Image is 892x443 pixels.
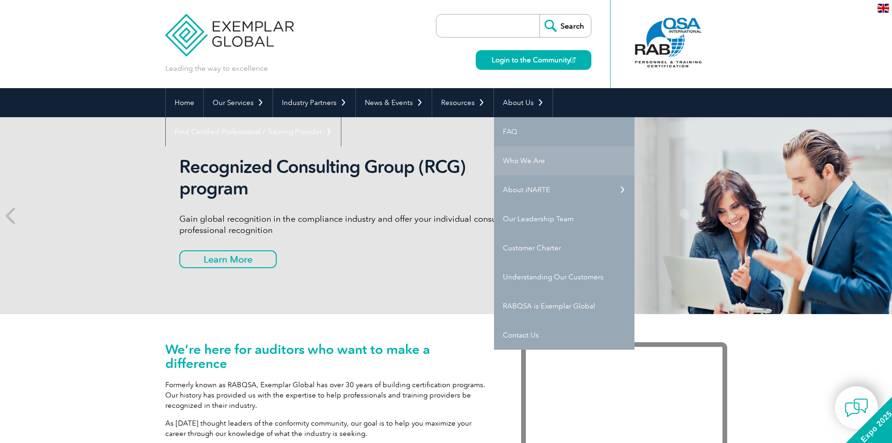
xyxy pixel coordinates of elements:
[494,88,553,117] a: About Us
[570,57,575,62] img: open_square.png
[273,88,355,117] a: Industry Partners
[476,50,591,70] a: Login to the Community
[494,292,634,321] a: RABQSA is Exemplar Global
[494,263,634,292] a: Understanding Our Customers
[356,88,432,117] a: News & Events
[179,213,531,236] p: Gain global recognition in the compliance industry and offer your individual consultants professi...
[165,380,493,411] p: Formerly known as RABQSA, Exemplar Global has over 30 years of building certification programs. O...
[432,88,494,117] a: Resources
[165,63,268,74] p: Leading the way to excellence
[165,418,493,439] p: As [DATE] thought leaders of the conformity community, our goal is to help you maximize your care...
[166,117,341,146] a: Find Certified Professional / Training Provider
[845,396,868,420] img: contact-chat.png
[494,117,634,146] a: FAQ
[494,233,634,263] a: Customer Charter
[494,204,634,233] a: Our Leadership Team
[165,342,493,370] h1: We’re here for auditors who want to make a difference
[877,4,889,13] img: en
[494,146,634,175] a: Who We Are
[539,15,591,37] input: Search
[204,88,273,117] a: Our Services
[179,156,531,199] h2: Recognized Consulting Group (RCG) program
[494,175,634,204] a: About iNARTE
[166,88,203,117] a: Home
[494,321,634,350] a: Contact Us
[179,250,277,268] a: Learn More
